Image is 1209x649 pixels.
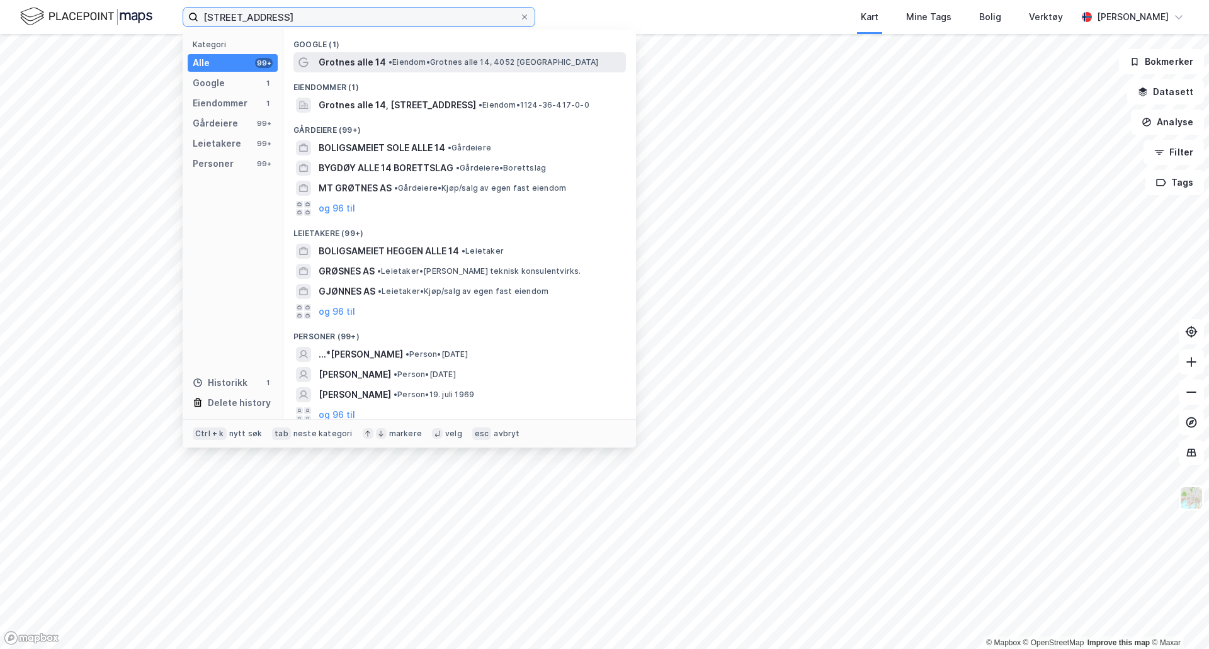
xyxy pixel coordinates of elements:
[319,264,375,279] span: GRØSNES AS
[255,58,273,68] div: 99+
[319,201,355,216] button: og 96 til
[319,181,392,196] span: MT GRØTNES AS
[394,390,397,399] span: •
[193,55,210,71] div: Alle
[193,136,241,151] div: Leietakere
[193,375,247,390] div: Historikk
[1119,49,1204,74] button: Bokmerker
[193,76,225,91] div: Google
[462,246,504,256] span: Leietaker
[1146,589,1209,649] iframe: Chat Widget
[255,118,273,128] div: 99+
[319,407,355,422] button: og 96 til
[283,218,636,241] div: Leietakere (99+)
[394,370,456,380] span: Person • [DATE]
[406,349,468,359] span: Person • [DATE]
[283,115,636,138] div: Gårdeiere (99+)
[389,57,392,67] span: •
[208,395,271,410] div: Delete history
[198,8,519,26] input: Søk på adresse, matrikkel, gårdeiere, leietakere eller personer
[193,427,227,440] div: Ctrl + k
[389,429,422,439] div: markere
[1179,486,1203,510] img: Z
[456,163,546,173] span: Gårdeiere • Borettslag
[263,98,273,108] div: 1
[1127,79,1204,104] button: Datasett
[906,9,951,25] div: Mine Tags
[293,429,353,439] div: neste kategori
[494,429,519,439] div: avbryt
[193,96,247,111] div: Eiendommer
[319,367,391,382] span: [PERSON_NAME]
[319,304,355,319] button: og 96 til
[445,429,462,439] div: velg
[229,429,263,439] div: nytt søk
[979,9,1001,25] div: Bolig
[456,163,460,172] span: •
[193,116,238,131] div: Gårdeiere
[283,72,636,95] div: Eiendommer (1)
[448,143,491,153] span: Gårdeiere
[319,347,403,362] span: ...*[PERSON_NAME]
[263,378,273,388] div: 1
[1097,9,1169,25] div: [PERSON_NAME]
[263,78,273,88] div: 1
[394,370,397,379] span: •
[255,138,273,149] div: 99+
[1029,9,1063,25] div: Verktøy
[4,631,59,645] a: Mapbox homepage
[319,244,459,259] span: BOLIGSAMEIET HEGGEN ALLE 14
[472,427,492,440] div: esc
[319,55,386,70] span: Grotnes alle 14
[861,9,878,25] div: Kart
[319,98,476,113] span: Grotnes alle 14, [STREET_ADDRESS]
[193,40,278,49] div: Kategori
[319,161,453,176] span: BYGDØY ALLE 14 BORETTSLAG
[272,427,291,440] div: tab
[377,266,381,276] span: •
[986,638,1021,647] a: Mapbox
[255,159,273,169] div: 99+
[283,30,636,52] div: Google (1)
[479,100,589,110] span: Eiendom • 1124-36-417-0-0
[20,6,152,28] img: logo.f888ab2527a4732fd821a326f86c7f29.svg
[283,322,636,344] div: Personer (99+)
[378,286,548,296] span: Leietaker • Kjøp/salg av egen fast eiendom
[319,387,391,402] span: [PERSON_NAME]
[394,390,474,400] span: Person • 19. juli 1969
[319,284,375,299] span: GJØNNES AS
[462,246,465,256] span: •
[319,140,445,155] span: BOLIGSAMEIET SOLE ALLE 14
[1145,170,1204,195] button: Tags
[479,100,482,110] span: •
[1146,589,1209,649] div: Kontrollprogram for chat
[1087,638,1150,647] a: Improve this map
[1023,638,1084,647] a: OpenStreetMap
[1144,140,1204,165] button: Filter
[394,183,398,193] span: •
[377,266,581,276] span: Leietaker • [PERSON_NAME] teknisk konsulentvirks.
[448,143,451,152] span: •
[378,286,382,296] span: •
[1131,110,1204,135] button: Analyse
[406,349,409,359] span: •
[389,57,599,67] span: Eiendom • Grotnes alle 14, 4052 [GEOGRAPHIC_DATA]
[193,156,234,171] div: Personer
[394,183,566,193] span: Gårdeiere • Kjøp/salg av egen fast eiendom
